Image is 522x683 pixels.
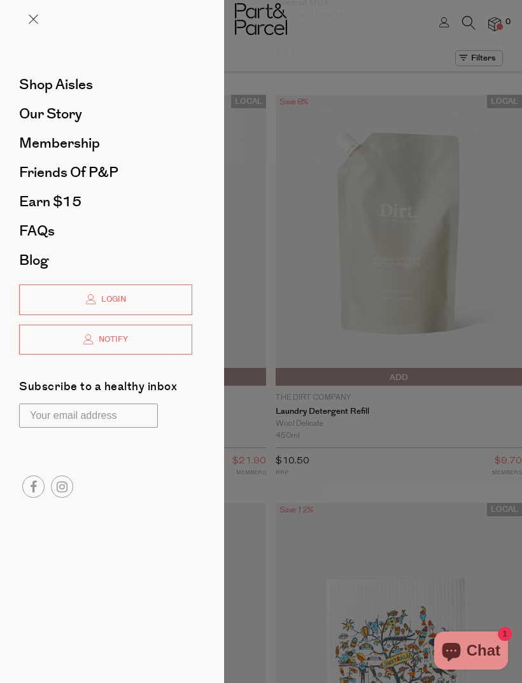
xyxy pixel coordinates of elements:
label: Subscribe to a healthy inbox [19,381,177,397]
span: Blog [19,250,48,271]
a: Notify [19,325,192,355]
a: Shop Aisles [19,78,192,92]
inbox-online-store-chat: Shopify online store chat [430,631,512,673]
span: Earn $15 [19,192,81,212]
a: Our Story [19,107,192,121]
input: Your email address [19,404,158,428]
a: Earn $15 [19,195,192,209]
span: Membership [19,133,100,153]
a: FAQs [19,224,192,238]
span: Shop Aisles [19,74,93,95]
span: Login [98,294,126,305]
a: Login [19,285,192,315]
a: Friends of P&P [19,165,192,180]
a: Blog [19,253,192,267]
span: Our Story [19,104,82,124]
a: Membership [19,136,192,150]
span: FAQs [19,221,55,241]
span: Notify [95,334,128,345]
span: Friends of P&P [19,162,118,183]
